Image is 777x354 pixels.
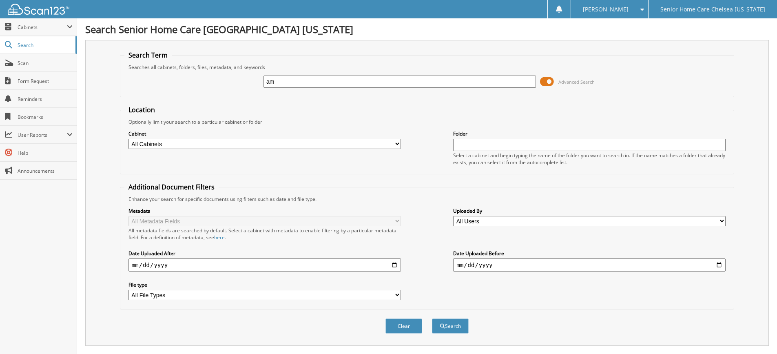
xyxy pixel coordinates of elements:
div: Optionally limit your search to a particular cabinet or folder [124,118,730,125]
span: User Reports [18,131,67,138]
img: scan123-logo-white.svg [8,4,69,15]
button: Clear [385,318,422,334]
div: Searches all cabinets, folders, files, metadata, and keywords [124,64,730,71]
legend: Location [124,105,159,114]
h1: Search Senior Home Care [GEOGRAPHIC_DATA] [US_STATE] [85,22,769,36]
span: Bookmarks [18,114,73,120]
span: Senior Home Care Chelsea [US_STATE] [660,7,765,12]
iframe: Chat Widget [736,315,777,354]
input: end [453,258,726,272]
span: [PERSON_NAME] [583,7,629,12]
label: File type [128,281,401,288]
a: here [214,234,225,241]
label: Date Uploaded After [128,250,401,257]
span: Announcements [18,167,73,174]
label: Folder [453,130,726,137]
span: Form Request [18,78,73,85]
input: start [128,258,401,272]
span: Reminders [18,96,73,102]
span: Cabinets [18,24,67,31]
legend: Search Term [124,51,172,60]
legend: Additional Document Filters [124,183,219,191]
label: Uploaded By [453,207,726,214]
div: All metadata fields are searched by default. Select a cabinet with metadata to enable filtering b... [128,227,401,241]
span: Search [18,42,71,49]
span: Advanced Search [558,79,595,85]
span: Help [18,149,73,156]
label: Date Uploaded Before [453,250,726,257]
button: Search [432,318,469,334]
label: Metadata [128,207,401,214]
div: Enhance your search for specific documents using filters such as date and file type. [124,196,730,203]
span: Scan [18,60,73,67]
label: Cabinet [128,130,401,137]
div: Select a cabinet and begin typing the name of the folder you want to search in. If the name match... [453,152,726,166]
